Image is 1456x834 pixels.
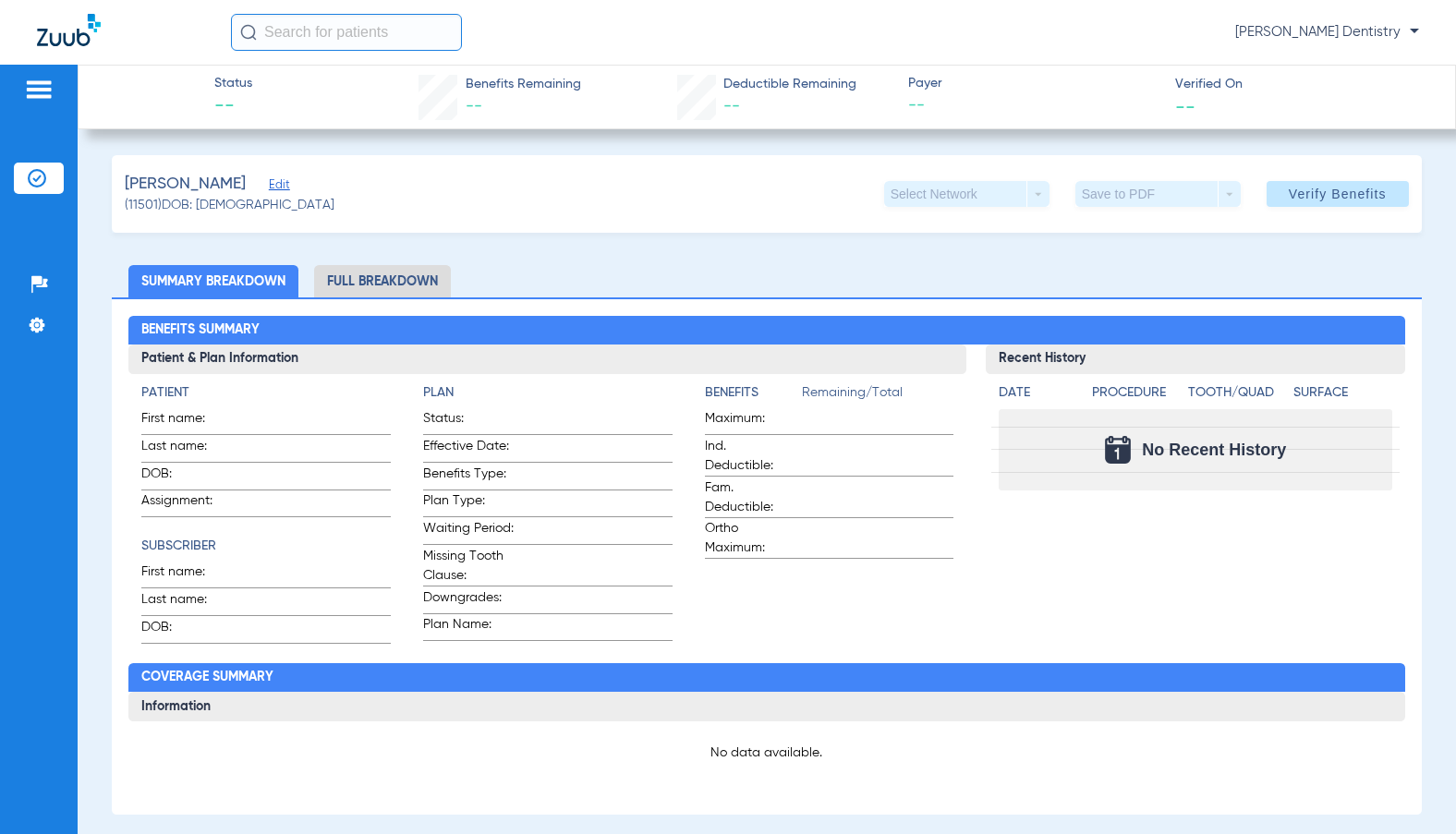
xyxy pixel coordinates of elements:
[423,519,514,544] span: Waiting Period:
[1175,96,1195,115] span: --
[1105,436,1131,464] img: Calendar
[128,344,967,374] h3: Patient & Plan Information
[705,519,795,558] span: Ortho Maximum:
[1175,75,1426,94] span: Verified On
[1289,187,1387,201] span: Verify Benefits
[423,491,514,516] span: Plan Type:
[231,14,462,51] input: Search for patients
[1235,23,1419,42] span: [PERSON_NAME] Dentistry
[24,79,54,101] img: hamburger-icon
[423,409,514,434] span: Status:
[141,437,232,462] span: Last name:
[705,437,795,476] span: Ind. Deductible:
[125,173,246,196] span: [PERSON_NAME]
[141,590,232,615] span: Last name:
[128,265,298,297] li: Summary Breakdown
[423,547,514,586] span: Missing Tooth Clause:
[240,24,257,41] img: Search Icon
[214,94,252,120] span: --
[125,196,334,215] span: (11501) DOB: [DEMOGRAPHIC_DATA]
[128,316,1405,345] h2: Benefits Summary
[723,98,740,115] span: --
[986,344,1405,374] h3: Recent History
[141,465,232,490] span: DOB:
[423,615,514,640] span: Plan Name:
[705,383,802,403] h4: Benefits
[37,14,101,46] img: Zuub Logo
[128,663,1405,693] h2: Coverage Summary
[1267,181,1409,207] button: Verify Benefits
[1188,383,1287,409] app-breakdown-title: Tooth/Quad
[1293,383,1392,409] app-breakdown-title: Surface
[269,178,285,196] span: Edit
[128,692,1405,721] h3: Information
[1293,383,1392,403] h4: Surface
[908,94,1159,117] span: --
[314,265,451,297] li: Full Breakdown
[423,465,514,490] span: Benefits Type:
[1142,441,1286,459] span: No Recent History
[705,478,795,517] span: Fam. Deductible:
[141,562,232,587] span: First name:
[705,409,795,434] span: Maximum:
[1092,383,1182,409] app-breakdown-title: Procedure
[705,383,802,409] app-breakdown-title: Benefits
[141,537,391,556] h4: Subscriber
[723,75,856,94] span: Deductible Remaining
[423,437,514,462] span: Effective Date:
[141,743,1392,762] p: No data available.
[466,75,581,94] span: Benefits Remaining
[141,383,391,403] h4: Patient
[141,618,232,643] span: DOB:
[141,409,232,434] span: First name:
[908,74,1159,93] span: Payer
[466,98,482,115] span: --
[214,74,252,93] span: Status
[1092,383,1182,403] h4: Procedure
[141,491,232,516] span: Assignment:
[423,383,673,403] h4: Plan
[423,588,514,613] span: Downgrades:
[999,383,1076,403] h4: Date
[999,383,1076,409] app-breakdown-title: Date
[1188,383,1287,403] h4: Tooth/Quad
[802,383,954,409] span: Remaining/Total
